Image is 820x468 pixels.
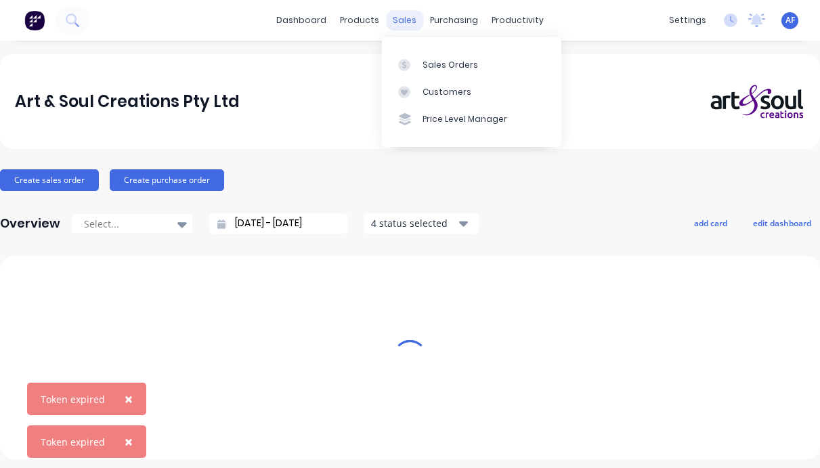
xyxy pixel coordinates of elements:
[662,10,713,30] div: settings
[423,10,485,30] div: purchasing
[269,10,333,30] a: dashboard
[371,216,456,230] div: 4 status selected
[382,106,561,133] a: Price Level Manager
[423,86,471,98] div: Customers
[744,214,820,232] button: edit dashboard
[24,10,45,30] img: Factory
[423,59,478,71] div: Sales Orders
[111,383,146,415] button: Close
[364,213,479,234] button: 4 status selected
[382,51,561,78] a: Sales Orders
[710,84,805,120] img: Art & Soul Creations Pty Ltd
[333,10,386,30] div: products
[111,425,146,458] button: Close
[41,435,105,449] div: Token expired
[125,389,133,408] span: ×
[785,14,795,26] span: AF
[382,79,561,106] a: Customers
[423,113,507,125] div: Price Level Manager
[110,169,224,191] button: Create purchase order
[41,392,105,406] div: Token expired
[386,10,423,30] div: sales
[125,432,133,451] span: ×
[685,214,736,232] button: add card
[485,10,551,30] div: productivity
[15,88,240,115] div: Art & Soul Creations Pty Ltd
